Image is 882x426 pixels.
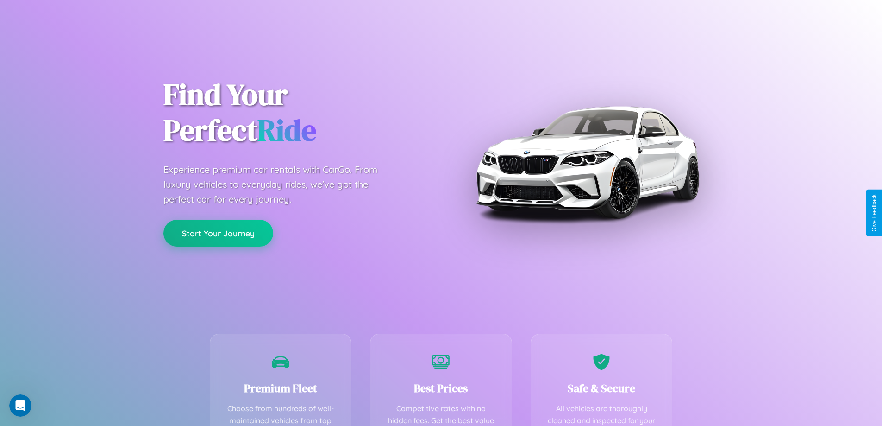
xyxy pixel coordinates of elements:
button: Start Your Journey [163,220,273,247]
p: Experience premium car rentals with CarGo. From luxury vehicles to everyday rides, we've got the ... [163,162,395,207]
iframe: Intercom live chat [9,394,31,417]
h3: Premium Fleet [224,381,338,396]
img: Premium BMW car rental vehicle [471,46,703,278]
div: Give Feedback [871,194,877,232]
h3: Best Prices [384,381,498,396]
h1: Find Your Perfect [163,77,427,148]
span: Ride [257,110,316,150]
h3: Safe & Secure [545,381,658,396]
